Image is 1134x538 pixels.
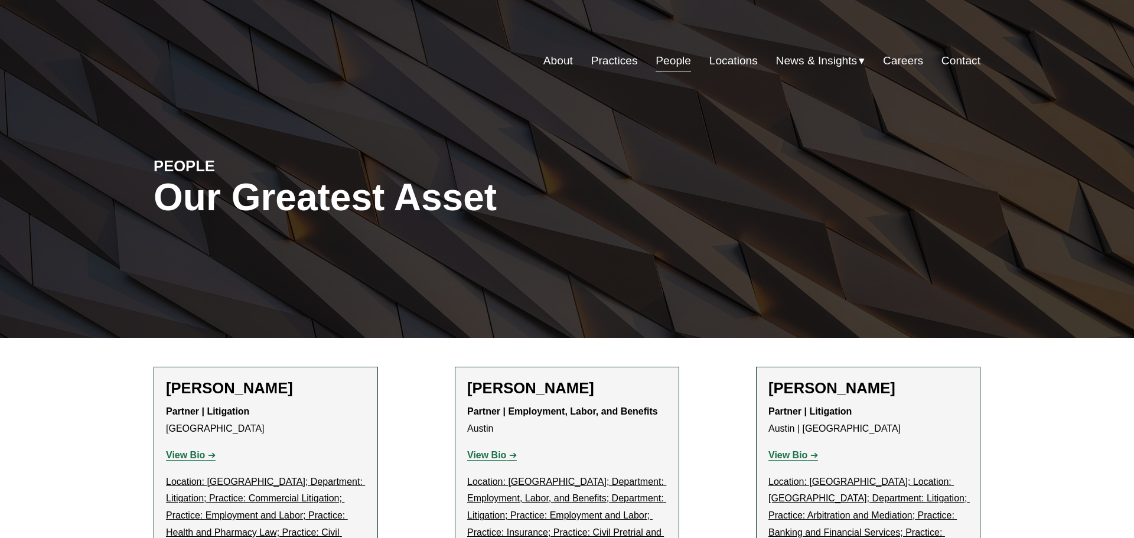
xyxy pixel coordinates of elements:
a: Contact [941,50,980,72]
h1: Our Greatest Asset [154,176,705,219]
h4: PEOPLE [154,156,360,175]
a: View Bio [166,450,216,460]
p: Austin | [GEOGRAPHIC_DATA] [768,403,968,438]
strong: View Bio [467,450,506,460]
a: Practices [591,50,638,72]
strong: Partner | Litigation [768,406,852,416]
a: Careers [883,50,923,72]
a: People [656,50,691,72]
span: News & Insights [776,51,858,71]
h2: [PERSON_NAME] [768,379,968,397]
strong: Partner | Litigation [166,406,249,416]
a: folder dropdown [776,50,865,72]
a: View Bio [467,450,517,460]
p: [GEOGRAPHIC_DATA] [166,403,366,438]
a: Locations [709,50,758,72]
strong: View Bio [166,450,205,460]
a: About [543,50,573,72]
h2: [PERSON_NAME] [166,379,366,397]
p: Austin [467,403,667,438]
strong: Partner | Employment, Labor, and Benefits [467,406,658,416]
strong: View Bio [768,450,807,460]
a: View Bio [768,450,818,460]
h2: [PERSON_NAME] [467,379,667,397]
